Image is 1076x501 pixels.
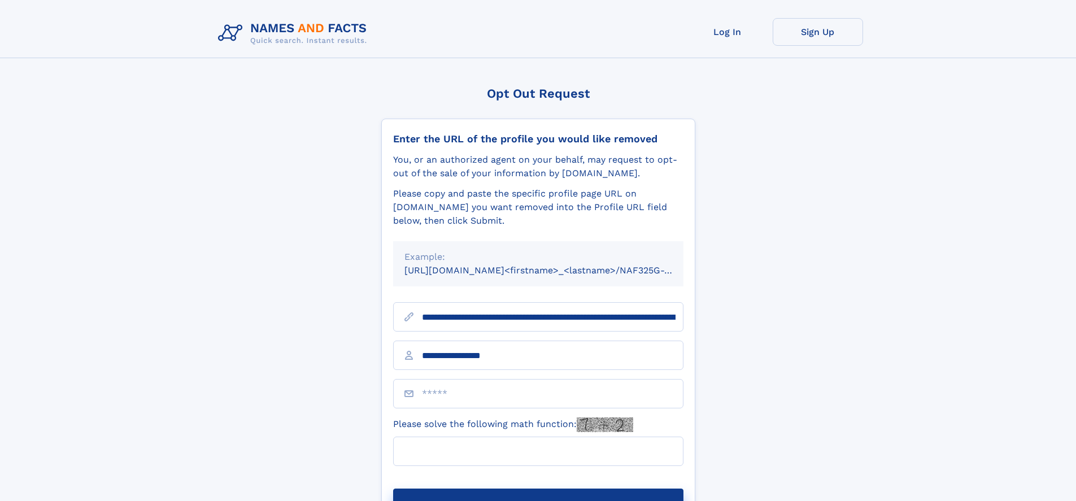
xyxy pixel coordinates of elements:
a: Sign Up [773,18,863,46]
div: You, or an authorized agent on your behalf, may request to opt-out of the sale of your informatio... [393,153,683,180]
small: [URL][DOMAIN_NAME]<firstname>_<lastname>/NAF325G-xxxxxxxx [404,265,705,276]
div: Example: [404,250,672,264]
label: Please solve the following math function: [393,417,633,432]
a: Log In [682,18,773,46]
div: Please copy and paste the specific profile page URL on [DOMAIN_NAME] you want removed into the Pr... [393,187,683,228]
div: Enter the URL of the profile you would like removed [393,133,683,145]
div: Opt Out Request [381,86,695,101]
img: Logo Names and Facts [214,18,376,49]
